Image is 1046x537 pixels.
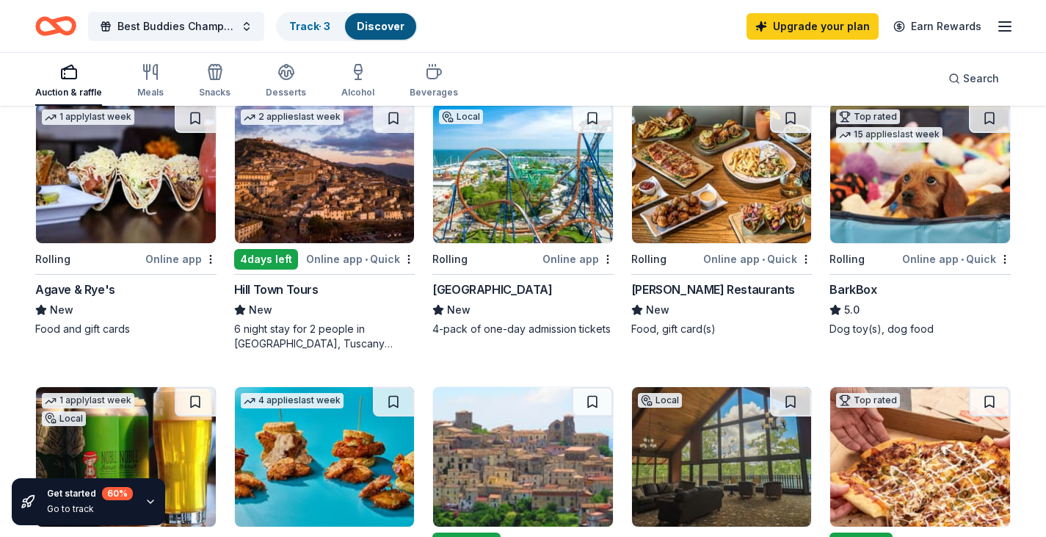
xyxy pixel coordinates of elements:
div: Local [439,109,483,124]
span: New [249,301,272,319]
a: Image for BarkBoxTop rated15 applieslast weekRollingOnline app•QuickBarkBox5.0Dog toy(s), dog food [829,103,1011,336]
a: Home [35,9,76,43]
div: Food, gift card(s) [631,322,813,336]
img: Image for Burr Oak Lodge [632,387,812,527]
img: Image for Cedar Point [433,104,613,243]
img: Image for BarkBox [830,104,1010,243]
button: Alcohol [341,57,374,106]
div: Snacks [199,87,230,98]
a: Image for Agave & Rye's1 applylast weekRollingOnline appAgave & Rye'sNewFood and gift cards [35,103,217,336]
button: Search [937,64,1011,93]
div: 4-pack of one-day admission tickets [432,322,614,336]
a: Track· 3 [289,20,330,32]
div: Auction & raffle [35,87,102,98]
div: BarkBox [829,281,876,298]
a: Earn Rewards [885,13,990,40]
div: Hill Town Tours [234,281,319,298]
a: Image for Cedar PointLocalRollingOnline app[GEOGRAPHIC_DATA]New4-pack of one-day admission tickets [432,103,614,336]
div: Get started [47,487,133,500]
span: • [762,253,765,265]
img: Image for Maple Street Biscuit [235,387,415,527]
div: Rolling [432,251,468,268]
div: 1 apply last week [42,393,134,408]
span: New [646,301,669,319]
div: Alcohol [341,87,374,98]
div: Beverages [410,87,458,98]
button: Best Buddies Champion of the Year: [GEOGRAPHIC_DATA], [GEOGRAPHIC_DATA] [88,12,264,41]
button: Meals [137,57,164,106]
div: Online app Quick [306,250,415,268]
span: • [365,253,368,265]
div: Go to track [47,503,133,515]
div: Online app [145,250,217,268]
div: 4 days left [234,249,298,270]
div: Local [638,393,682,408]
div: Meals [137,87,164,98]
button: Snacks [199,57,230,106]
div: Rolling [829,251,865,268]
div: Food and gift cards [35,322,217,336]
button: Auction & raffle [35,57,102,106]
a: Image for Thompson RestaurantsRollingOnline app•Quick[PERSON_NAME] RestaurantsNewFood, gift card(s) [631,103,813,336]
div: Agave & Rye's [35,281,115,298]
div: Desserts [266,87,306,98]
span: 5.0 [844,301,860,319]
div: 6 night stay for 2 people in [GEOGRAPHIC_DATA], Tuscany (charity rate is $1380; retails at $2200;... [234,322,415,351]
div: Local [42,411,86,426]
div: Online app Quick [703,250,812,268]
div: Online app [542,250,614,268]
span: New [50,301,73,319]
span: Best Buddies Champion of the Year: [GEOGRAPHIC_DATA], [GEOGRAPHIC_DATA] [117,18,235,35]
a: Image for Hill Town Tours 2 applieslast week4days leftOnline app•QuickHill Town ToursNew6 night s... [234,103,415,351]
div: Top rated [836,393,900,408]
div: 2 applies last week [241,109,344,125]
a: Discover [357,20,404,32]
img: Image for Casey's [830,387,1010,527]
div: Rolling [35,251,70,268]
span: New [447,301,471,319]
div: [GEOGRAPHIC_DATA] [432,281,552,298]
div: [PERSON_NAME] Restaurants [631,281,795,298]
span: Search [963,70,999,87]
div: Dog toy(s), dog food [829,322,1011,336]
div: 4 applies last week [241,393,344,408]
img: Image for Hill Town Tours [235,104,415,243]
button: Track· 3Discover [276,12,418,41]
img: Image for Noble Beast Brewing Co. [36,387,216,527]
div: Rolling [631,251,667,268]
a: Upgrade your plan [747,13,879,40]
img: Image for Agave & Rye's [36,104,216,243]
img: Image for JG Villas [433,387,613,527]
button: Desserts [266,57,306,106]
div: Top rated [836,109,900,124]
div: 60 % [102,487,133,500]
button: Beverages [410,57,458,106]
img: Image for Thompson Restaurants [632,104,812,243]
div: Online app Quick [902,250,1011,268]
span: • [961,253,964,265]
div: 15 applies last week [836,127,943,143]
div: 1 apply last week [42,109,134,125]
